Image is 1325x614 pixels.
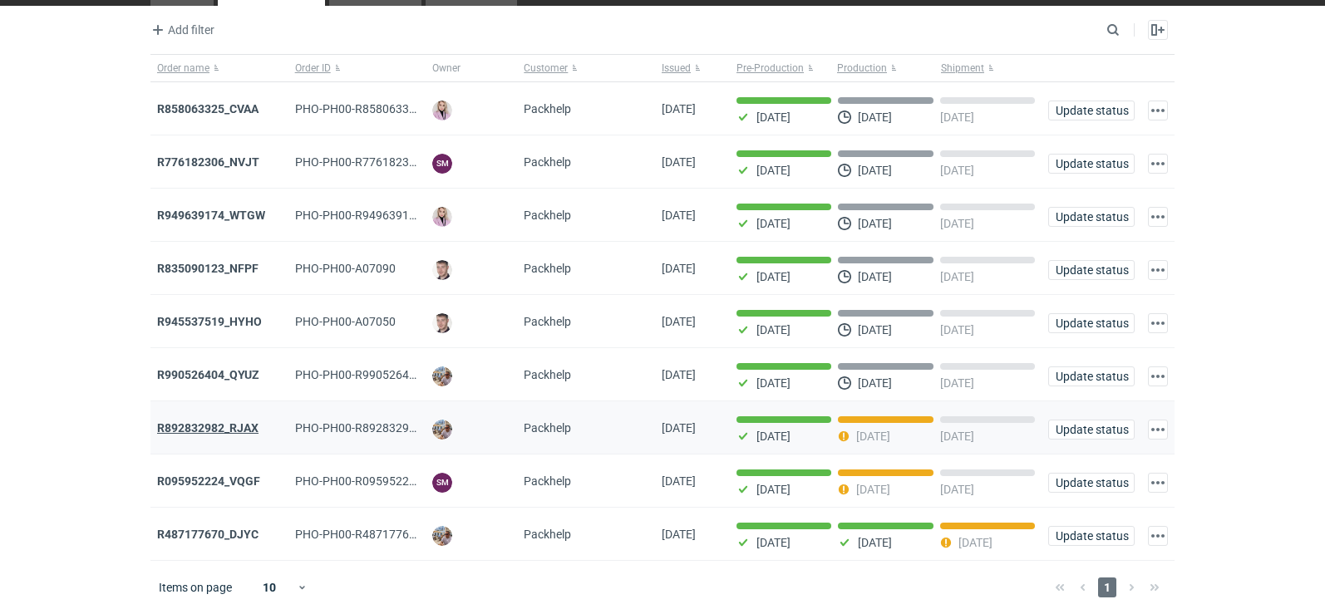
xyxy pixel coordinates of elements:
span: Update status [1056,371,1127,382]
input: Search [1103,20,1156,40]
span: Owner [432,61,461,75]
p: [DATE] [940,483,974,496]
button: Actions [1148,420,1168,440]
a: R892832982_RJAX [157,421,259,435]
button: Order ID [288,55,426,81]
span: 1 [1098,577,1116,597]
span: PHO-PH00-R487177670_DJYC [295,528,456,541]
span: Add filter [148,20,214,40]
span: Issued [662,61,691,75]
img: Klaudia Wiśniewska [432,101,452,120]
button: Update status [1048,101,1135,120]
p: [DATE] [858,323,892,336]
span: 23/07/2025 [662,528,696,541]
span: Customer [524,61,568,75]
span: 24/07/2025 [662,474,696,488]
button: Update status [1048,207,1135,227]
span: PHO-PH00-A07050 [295,315,396,328]
p: [DATE] [756,483,791,496]
button: Actions [1148,101,1168,120]
span: Production [837,61,887,75]
a: R835090123_NFPF [157,262,259,275]
p: [DATE] [940,323,974,336]
span: Packhelp [524,474,571,488]
img: Michał Palasek [432,526,452,546]
p: [DATE] [858,376,892,390]
button: Update status [1048,313,1135,333]
button: Update status [1048,366,1135,386]
span: Items on page [159,579,232,596]
button: Actions [1148,260,1168,280]
p: [DATE] [756,536,791,549]
p: [DATE] [756,376,791,390]
span: Update status [1056,264,1127,276]
p: [DATE] [940,111,974,124]
p: [DATE] [958,536,993,549]
span: Shipment [941,61,984,75]
span: Packhelp [524,421,571,435]
button: Update status [1048,526,1135,546]
span: 30/07/2025 [662,368,696,381]
span: Update status [1056,424,1127,435]
img: Maciej Sikora [432,260,452,280]
span: Update status [1056,477,1127,489]
button: Add filter [147,20,215,40]
a: R095952224_VQGF [157,474,260,488]
span: Packhelp [524,155,571,169]
span: Packhelp [524,262,571,275]
img: Michał Palasek [432,366,452,386]
button: Production [834,55,938,81]
span: Update status [1056,105,1127,116]
span: Pre-Production [736,61,804,75]
a: R776182306_NVJT [157,155,259,169]
p: [DATE] [858,217,892,230]
span: Packhelp [524,368,571,381]
button: Actions [1148,526,1168,546]
span: PHO-PH00-R776182306_NVJT [295,155,456,169]
span: 12/08/2025 [662,102,696,115]
img: Maciej Sikora [432,313,452,333]
span: PHO-PH00-R892832982_RJAX [295,421,456,435]
img: Michał Palasek [432,420,452,440]
span: Packhelp [524,315,571,328]
span: Packhelp [524,102,571,115]
button: Actions [1148,207,1168,227]
span: PHO-PH00-R990526404_QYUZ [295,368,456,381]
span: PHO-PH00-R858063325_CVAA [295,102,456,115]
span: Update status [1056,530,1127,542]
button: Shipment [938,55,1042,81]
p: [DATE] [940,164,974,177]
p: [DATE] [940,376,974,390]
p: [DATE] [858,270,892,283]
span: Update status [1056,317,1127,329]
a: R990526404_QYUZ [157,368,259,381]
a: R949639174_WTGW [157,209,265,222]
p: [DATE] [940,430,974,443]
div: 10 [243,576,297,599]
span: Packhelp [524,528,571,541]
span: Packhelp [524,209,571,222]
p: [DATE] [756,217,791,230]
p: [DATE] [858,111,892,124]
button: Actions [1148,473,1168,493]
strong: R945537519_HYHO [157,315,262,328]
p: [DATE] [856,430,890,443]
button: Issued [655,55,730,81]
span: Update status [1056,211,1127,223]
span: Order name [157,61,209,75]
strong: R487177670_DJYC [157,528,259,541]
a: R858063325_CVAA [157,102,259,115]
span: 07/08/2025 [662,262,696,275]
span: PHO-PH00-R095952224_VQGF [295,474,458,488]
p: [DATE] [756,430,791,443]
span: 08/08/2025 [662,209,696,222]
p: [DATE] [858,164,892,177]
button: Update status [1048,260,1135,280]
span: 11/08/2025 [662,155,696,169]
